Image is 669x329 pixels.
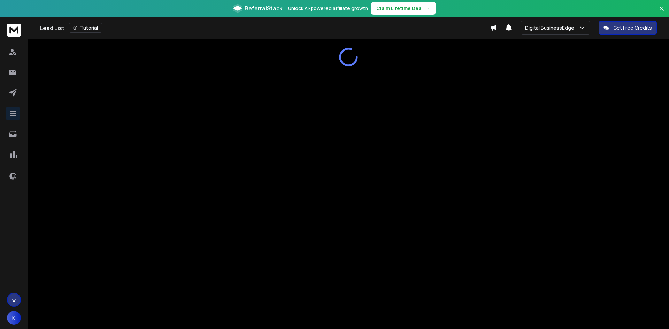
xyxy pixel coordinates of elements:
[69,23,102,33] button: Tutorial
[40,23,490,33] div: Lead List
[657,4,666,21] button: Close banner
[245,4,282,13] span: ReferralStack
[288,5,368,12] p: Unlock AI-powered affiliate growth
[525,24,577,31] p: Digital BusinessEdge
[371,2,436,15] button: Claim Lifetime Deal→
[7,311,21,325] button: K
[599,21,657,35] button: Get Free Credits
[425,5,430,12] span: →
[613,24,652,31] p: Get Free Credits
